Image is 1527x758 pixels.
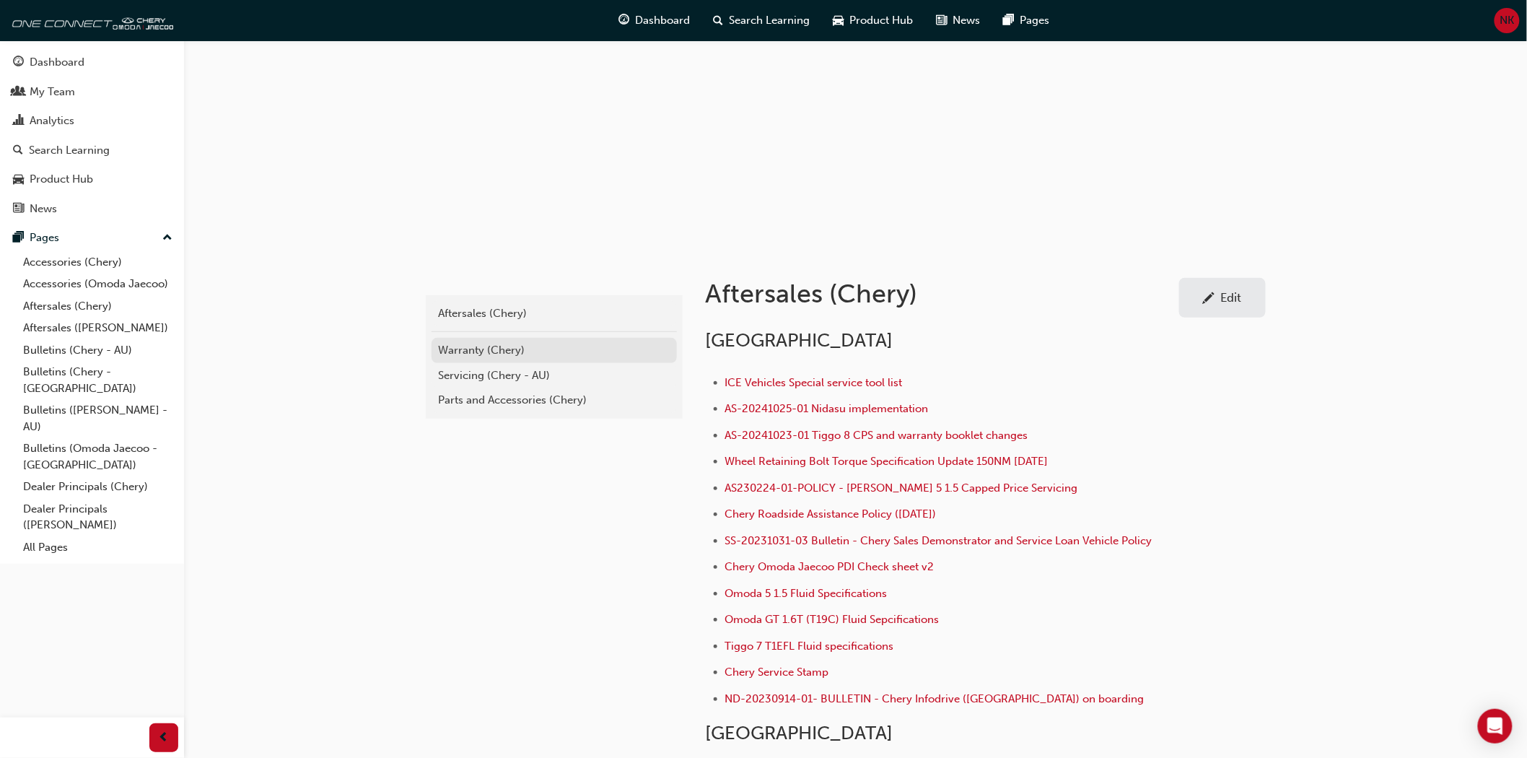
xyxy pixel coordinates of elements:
span: Search Learning [729,12,810,29]
a: search-iconSearch Learning [701,6,821,35]
a: Parts and Accessories (Chery) [432,388,677,413]
div: Product Hub [30,171,93,188]
a: Tiggo 7 T1EFL Fluid specifications [725,640,894,653]
div: Analytics [30,113,74,129]
span: pages-icon [13,232,24,245]
div: Parts and Accessories (Chery) [439,392,670,409]
a: SS-20231031-03 Bulletin - Chery Sales Demonstrator and Service Loan Vehicle Policy [725,534,1152,547]
span: guage-icon [618,12,629,30]
a: Edit [1179,278,1266,318]
a: Product Hub [6,166,178,193]
a: AS230224-01-POLICY - [PERSON_NAME] 5 1.5 Capped Price Servicing [725,482,1078,495]
span: prev-icon [159,729,170,747]
a: Omoda GT 1.6T (T19C) Fluid Sepcifications [725,613,940,626]
a: AS-20241025-01 Nidasu implementation [725,402,929,415]
button: NK [1495,8,1520,33]
div: Dashboard [30,54,84,71]
div: Search Learning [29,142,110,159]
a: AS-20241023-01 Tiggo 8 CPS and warranty booklet changes [725,429,1028,442]
a: Chery Service Stamp [725,666,829,679]
span: News [953,12,980,29]
span: news-icon [13,203,24,216]
a: Dealer Principals ([PERSON_NAME]) [17,498,178,536]
a: Chery Roadside Assistance Policy ([DATE]) [725,507,937,520]
img: oneconnect [7,6,173,35]
a: Aftersales ([PERSON_NAME]) [17,317,178,339]
a: Analytics [6,108,178,134]
span: car-icon [13,173,24,186]
a: ICE Vehicles Special service tool list [725,376,903,389]
a: My Team [6,79,178,105]
span: [GEOGRAPHIC_DATA] [706,722,893,744]
div: My Team [30,84,75,100]
a: ND-20230914-01- BULLETIN - Chery Infodrive ([GEOGRAPHIC_DATA]) on boarding [725,692,1145,705]
div: Aftersales (Chery) [439,305,670,322]
a: Dealer Principals (Chery) [17,476,178,498]
div: Pages [30,230,59,246]
a: Bulletins (Chery - AU) [17,339,178,362]
span: [GEOGRAPHIC_DATA] [706,329,893,352]
span: search-icon [13,144,23,157]
a: Servicing (Chery - AU) [432,363,677,388]
a: Bulletins (Omoda Jaecoo - [GEOGRAPHIC_DATA]) [17,437,178,476]
a: Aftersales (Chery) [432,301,677,326]
a: Aftersales (Chery) [17,295,178,318]
span: car-icon [833,12,844,30]
span: news-icon [936,12,947,30]
a: News [6,196,178,222]
a: Dashboard [6,49,178,76]
div: News [30,201,57,217]
a: news-iconNews [924,6,992,35]
a: Bulletins ([PERSON_NAME] - AU) [17,399,178,437]
a: pages-iconPages [992,6,1061,35]
span: NK [1500,12,1515,29]
span: search-icon [713,12,723,30]
a: Bulletins (Chery - [GEOGRAPHIC_DATA]) [17,361,178,399]
button: DashboardMy TeamAnalyticsSearch LearningProduct HubNews [6,46,178,225]
a: Omoda 5 1.5 Fluid Specifications [725,587,888,600]
button: Pages [6,225,178,251]
a: Warranty (Chery) [432,338,677,363]
div: Edit [1221,290,1242,305]
span: chart-icon [13,115,24,128]
span: Product Hub [849,12,913,29]
a: Search Learning [6,137,178,164]
a: guage-iconDashboard [607,6,701,35]
a: Wheel Retaining Bolt Torque Specification Update 150NM [DATE] [725,455,1049,468]
span: people-icon [13,86,24,99]
a: Chery Omoda Jaecoo PDI Check sheet v2 [725,560,935,573]
span: Dashboard [635,12,690,29]
div: Open Intercom Messenger [1478,709,1513,744]
span: up-icon [162,229,172,248]
span: pages-icon [1003,12,1014,30]
a: All Pages [17,536,178,559]
a: Accessories (Omoda Jaecoo) [17,273,178,295]
span: pencil-icon [1203,292,1215,307]
div: Warranty (Chery) [439,342,670,359]
a: Accessories (Chery) [17,251,178,274]
div: Servicing (Chery - AU) [439,367,670,384]
h1: Aftersales (Chery) [706,278,1179,310]
span: Pages [1020,12,1049,29]
a: car-iconProduct Hub [821,6,924,35]
span: guage-icon [13,56,24,69]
